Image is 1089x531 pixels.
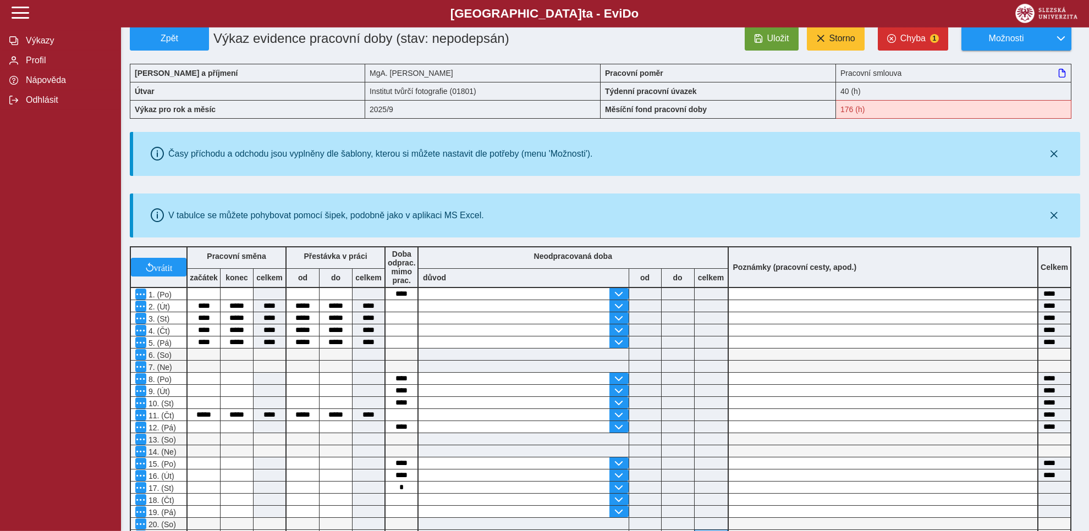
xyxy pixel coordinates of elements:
[365,64,601,82] div: MgA. [PERSON_NAME]
[767,34,789,43] span: Uložit
[304,252,367,261] b: Přestávka v práci
[23,75,112,85] span: Nápověda
[135,361,146,372] button: Menu
[423,273,446,282] b: důvod
[135,446,146,457] button: Menu
[146,435,176,444] span: 13. (So)
[146,314,169,323] span: 3. (St)
[135,289,146,300] button: Menu
[388,250,416,285] b: Doba odprac. mimo prac.
[135,349,146,360] button: Menu
[836,64,1071,82] div: Pracovní smlouva
[695,273,728,282] b: celkem
[135,470,146,481] button: Menu
[135,458,146,469] button: Menu
[135,422,146,433] button: Menu
[146,508,176,517] span: 19. (Pá)
[135,87,155,96] b: Útvar
[135,301,146,312] button: Menu
[135,494,146,505] button: Menu
[146,447,177,456] span: 14. (Ne)
[221,273,253,282] b: konec
[605,69,663,78] b: Pracovní poměr
[130,26,209,51] button: Zpět
[146,399,174,408] span: 10. (St)
[168,211,484,220] div: V tabulce se můžete pohybovat pomocí šipek, podobně jako v aplikaci MS Excel.
[534,252,612,261] b: Neodpracovaná doba
[729,263,861,272] b: Poznámky (pracovní cesty, apod.)
[23,95,112,105] span: Odhlásit
[146,423,176,432] span: 12. (Pá)
[135,482,146,493] button: Menu
[146,496,174,505] span: 18. (Čt)
[23,36,112,46] span: Výkazy
[135,434,146,445] button: Menu
[135,337,146,348] button: Menu
[135,385,146,396] button: Menu
[154,263,173,272] span: vrátit
[829,34,855,43] span: Storno
[135,410,146,421] button: Menu
[146,302,170,311] span: 2. (Út)
[135,325,146,336] button: Menu
[365,100,601,119] div: 2025/9
[146,290,172,299] span: 1. (Po)
[836,82,1071,100] div: 40 (h)
[1015,4,1077,23] img: logo_web_su.png
[135,105,216,114] b: Výkaz pro rok a měsíc
[146,363,172,372] span: 7. (Ne)
[622,7,631,20] span: D
[930,34,939,43] span: 1
[1041,263,1068,272] b: Celkem
[23,56,112,65] span: Profil
[631,7,639,20] span: o
[135,373,146,384] button: Menu
[605,87,697,96] b: Týdenní pracovní úvazek
[146,351,172,359] span: 6. (So)
[135,397,146,408] button: Menu
[135,34,204,43] span: Zpět
[320,273,352,282] b: do
[131,258,186,276] button: vrátit
[135,506,146,517] button: Menu
[582,7,586,20] span: t
[287,273,319,282] b: od
[168,149,593,159] div: Časy příchodu a odchodu jsou vyplněny dle šablony, kterou si můžete nastavit dle potřeby (menu 'M...
[146,327,170,335] span: 4. (Čt)
[146,460,176,468] span: 15. (Po)
[146,520,176,529] span: 20. (So)
[353,273,384,282] b: celkem
[135,313,146,324] button: Menu
[629,273,661,282] b: od
[135,518,146,529] button: Menu
[745,26,799,51] button: Uložit
[900,34,926,43] span: Chyba
[207,252,266,261] b: Pracovní směna
[365,82,601,100] div: Institut tvůrčí fotografie (01801)
[188,273,220,282] b: začátek
[836,100,1071,119] div: Fond pracovní doby (176 h) a součet hodin (104 h) se neshodují!
[146,339,172,347] span: 5. (Pá)
[254,273,285,282] b: celkem
[807,26,865,51] button: Storno
[971,34,1042,43] span: Možnosti
[209,26,526,51] h1: Výkaz evidence pracovní doby (stav: nepodepsán)
[146,484,174,493] span: 17. (St)
[146,472,174,480] span: 16. (Út)
[662,273,694,282] b: do
[961,26,1050,51] button: Možnosti
[33,7,1056,21] b: [GEOGRAPHIC_DATA] a - Evi
[146,411,174,420] span: 11. (Čt)
[146,387,170,396] span: 9. (Út)
[146,375,172,384] span: 8. (Po)
[135,69,238,78] b: [PERSON_NAME] a příjmení
[878,26,948,51] button: Chyba1
[605,105,707,114] b: Měsíční fond pracovní doby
